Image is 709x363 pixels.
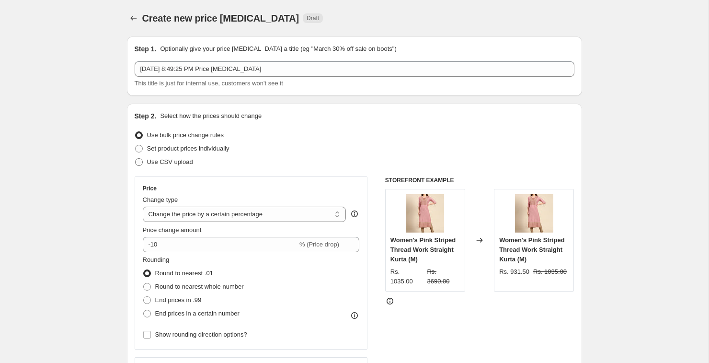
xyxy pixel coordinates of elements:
span: Set product prices individually [147,145,229,152]
span: This title is just for internal use, customers won't see it [135,80,283,87]
span: Use CSV upload [147,158,193,165]
p: Select how the prices should change [160,111,262,121]
span: Use bulk price change rules [147,131,224,139]
span: Create new price [MEDICAL_DATA] [142,13,299,23]
img: GW-2990_Pink_1_80x.jpg [406,194,444,233]
span: Round to nearest .01 [155,269,213,277]
span: Price change amount [143,226,202,234]
div: Rs. 1035.00 [390,267,423,286]
h3: Price [143,185,157,192]
span: End prices in .99 [155,296,202,304]
span: Women's Pink Striped Thread Work Straight Kurta (M) [499,236,565,263]
span: Draft [307,14,319,22]
button: Price change jobs [127,12,140,25]
span: Show rounding direction options? [155,331,247,338]
input: 30% off holiday sale [135,61,574,77]
h6: STOREFRONT EXAMPLE [385,176,574,184]
span: Change type [143,196,178,203]
div: Rs. 931.50 [499,267,529,277]
span: End prices in a certain number [155,310,240,317]
strike: Rs. 1035.00 [533,267,567,277]
span: Rounding [143,256,170,263]
h2: Step 1. [135,44,157,54]
span: % (Price drop) [299,241,339,248]
h2: Step 2. [135,111,157,121]
span: Round to nearest whole number [155,283,244,290]
p: Optionally give your price [MEDICAL_DATA] a title (eg "March 30% off sale on boots") [160,44,396,54]
strike: Rs. 3690.00 [427,267,460,286]
input: -15 [143,237,297,252]
img: GW-2990_Pink_1_80x.jpg [515,194,553,233]
span: Women's Pink Striped Thread Work Straight Kurta (M) [390,236,456,263]
div: help [350,209,359,219]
